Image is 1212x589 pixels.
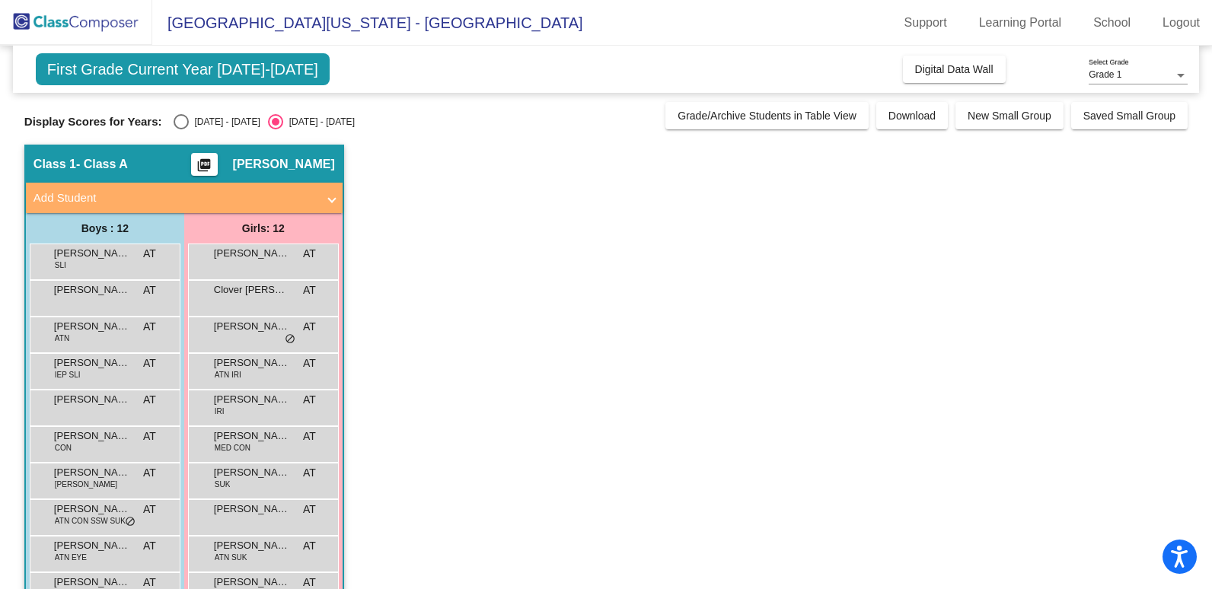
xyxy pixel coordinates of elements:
[55,552,87,563] span: ATN EYE
[143,465,156,481] span: AT
[54,282,130,298] span: [PERSON_NAME]
[303,246,316,262] span: AT
[215,369,241,380] span: ATN IRI
[55,479,117,490] span: [PERSON_NAME]
[143,319,156,335] span: AT
[54,355,130,371] span: [PERSON_NAME]
[214,355,290,371] span: [PERSON_NAME]
[174,114,355,129] mat-radio-group: Select an option
[26,183,343,213] mat-expansion-panel-header: Add Student
[214,428,290,444] span: [PERSON_NAME]
[214,246,290,261] span: [PERSON_NAME]
[233,157,335,172] span: [PERSON_NAME]
[678,110,856,122] span: Grade/Archive Students in Table View
[214,538,290,553] span: [PERSON_NAME]
[214,282,290,298] span: Clover [PERSON_NAME]
[876,102,948,129] button: Download
[903,56,1006,83] button: Digital Data Wall
[214,392,290,407] span: [PERSON_NAME] [PERSON_NAME]
[33,157,76,172] span: Class 1
[892,11,959,35] a: Support
[24,115,162,129] span: Display Scores for Years:
[143,282,156,298] span: AT
[215,479,231,490] span: SUK
[303,319,316,335] span: AT
[143,501,156,517] span: AT
[143,355,156,371] span: AT
[143,392,156,408] span: AT
[285,333,295,345] span: do_not_disturb_alt
[303,355,316,371] span: AT
[215,406,225,417] span: IRI
[36,53,330,85] span: First Grade Current Year [DATE]-[DATE]
[1081,11,1143,35] a: School
[915,63,994,75] span: Digital Data Wall
[968,110,1051,122] span: New Small Group
[189,115,260,129] div: [DATE] - [DATE]
[955,102,1064,129] button: New Small Group
[214,501,290,517] span: [PERSON_NAME]
[195,158,213,179] mat-icon: picture_as_pdf
[125,516,136,528] span: do_not_disturb_alt
[54,246,130,261] span: [PERSON_NAME]
[143,246,156,262] span: AT
[303,465,316,481] span: AT
[55,442,72,454] span: CON
[184,213,343,244] div: Girls: 12
[26,213,184,244] div: Boys : 12
[214,465,290,480] span: [PERSON_NAME]
[55,259,66,271] span: SLI
[1150,11,1212,35] a: Logout
[303,538,316,554] span: AT
[1083,110,1175,122] span: Saved Small Group
[303,282,316,298] span: AT
[76,157,128,172] span: - Class A
[215,442,250,454] span: MED CON
[191,153,218,176] button: Print Students Details
[55,515,126,527] span: ATN CON SSW SUK
[143,538,156,554] span: AT
[54,465,130,480] span: [PERSON_NAME]
[55,333,69,344] span: ATN
[1071,102,1188,129] button: Saved Small Group
[55,369,81,380] span: IEP SLI
[888,110,936,122] span: Download
[54,428,130,444] span: [PERSON_NAME]
[214,319,290,334] span: [PERSON_NAME]
[54,319,130,334] span: [PERSON_NAME]
[665,102,869,129] button: Grade/Archive Students in Table View
[1089,69,1121,80] span: Grade 1
[967,11,1074,35] a: Learning Portal
[283,115,355,129] div: [DATE] - [DATE]
[54,392,130,407] span: [PERSON_NAME]
[152,11,583,35] span: [GEOGRAPHIC_DATA][US_STATE] - [GEOGRAPHIC_DATA]
[215,552,247,563] span: ATN SUK
[54,538,130,553] span: [PERSON_NAME]
[54,501,130,517] span: [PERSON_NAME]
[303,392,316,408] span: AT
[303,428,316,444] span: AT
[143,428,156,444] span: AT
[303,501,316,517] span: AT
[33,189,317,207] mat-panel-title: Add Student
